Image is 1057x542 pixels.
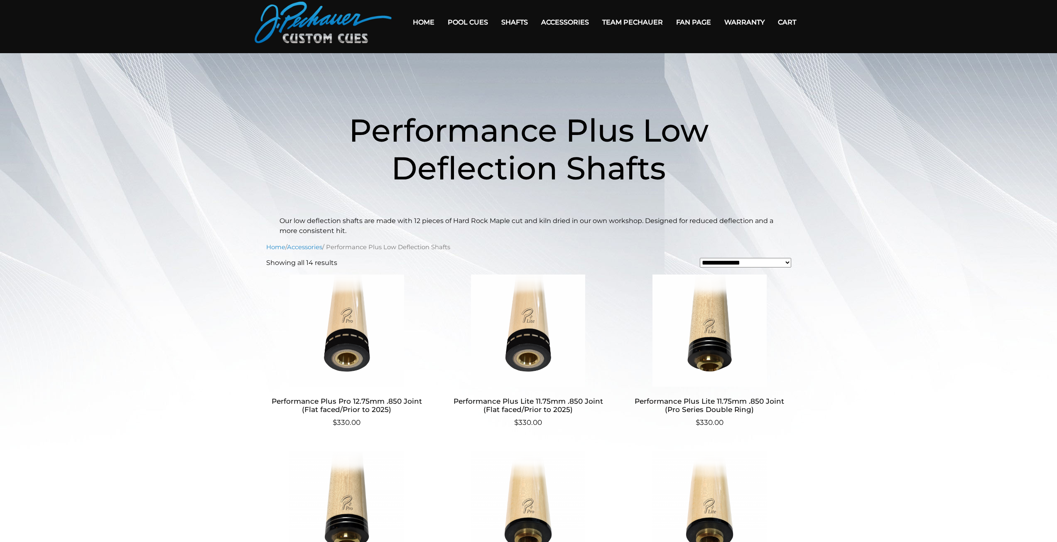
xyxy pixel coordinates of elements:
[280,216,778,236] p: Our low deflection shafts are made with 12 pieces of Hard Rock Maple cut and kiln dried in our ow...
[629,393,790,417] h2: Performance Plus Lite 11.75mm .850 Joint (Pro Series Double Ring)
[700,258,791,267] select: Shop order
[287,243,322,251] a: Accessories
[349,111,709,187] span: Performance Plus Low Deflection Shafts
[266,243,791,252] nav: Breadcrumb
[670,12,718,33] a: Fan Page
[696,418,723,427] bdi: 330.00
[495,12,535,33] a: Shafts
[266,275,428,428] a: Performance Plus Pro 12.75mm .850 Joint (Flat faced/Prior to 2025) $330.00
[266,258,337,268] p: Showing all 14 results
[514,418,542,427] bdi: 330.00
[266,243,285,251] a: Home
[514,418,518,427] span: $
[629,275,790,387] img: Performance Plus Lite 11.75mm .850 Joint (Pro Series Double Ring)
[333,418,337,427] span: $
[406,12,441,33] a: Home
[629,275,790,428] a: Performance Plus Lite 11.75mm .850 Joint (Pro Series Double Ring) $330.00
[718,12,771,33] a: Warranty
[771,12,803,33] a: Cart
[696,418,700,427] span: $
[333,418,361,427] bdi: 330.00
[255,2,392,43] img: Pechauer Custom Cues
[447,393,609,417] h2: Performance Plus Lite 11.75mm .850 Joint (Flat faced/Prior to 2025)
[266,393,428,417] h2: Performance Plus Pro 12.75mm .850 Joint (Flat faced/Prior to 2025)
[535,12,596,33] a: Accessories
[447,275,609,428] a: Performance Plus Lite 11.75mm .850 Joint (Flat faced/Prior to 2025) $330.00
[596,12,670,33] a: Team Pechauer
[266,275,428,387] img: Performance Plus Pro 12.75mm .850 Joint (Flat faced/Prior to 2025)
[447,275,609,387] img: Performance Plus Lite 11.75mm .850 Joint (Flat faced/Prior to 2025)
[441,12,495,33] a: Pool Cues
